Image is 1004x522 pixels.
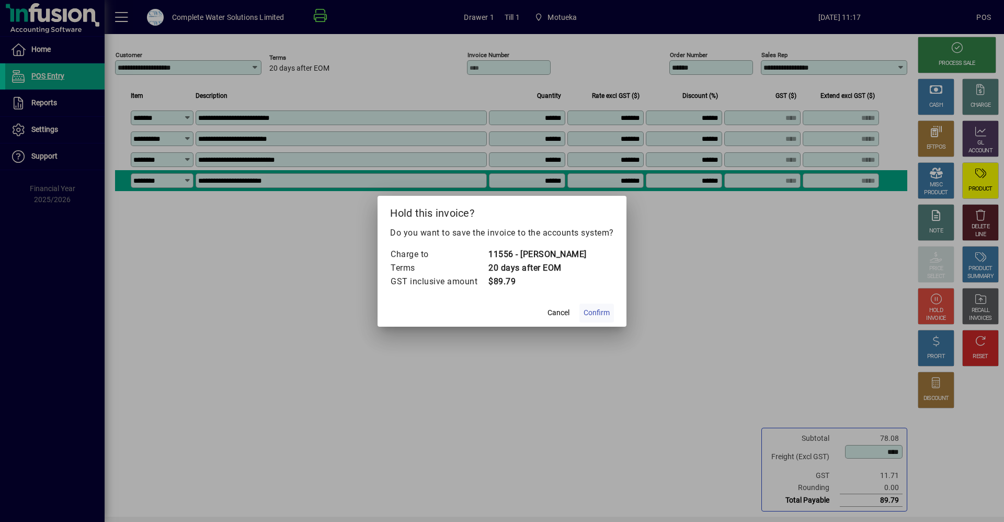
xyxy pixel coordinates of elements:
td: 11556 - [PERSON_NAME] [488,248,587,261]
td: Terms [390,261,488,275]
p: Do you want to save the invoice to the accounts system? [390,227,614,239]
button: Cancel [542,304,575,323]
td: Charge to [390,248,488,261]
span: Confirm [584,307,610,318]
button: Confirm [579,304,614,323]
td: GST inclusive amount [390,275,488,288]
h2: Hold this invoice? [378,196,626,226]
span: Cancel [547,307,569,318]
td: $89.79 [488,275,587,288]
td: 20 days after EOM [488,261,587,275]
